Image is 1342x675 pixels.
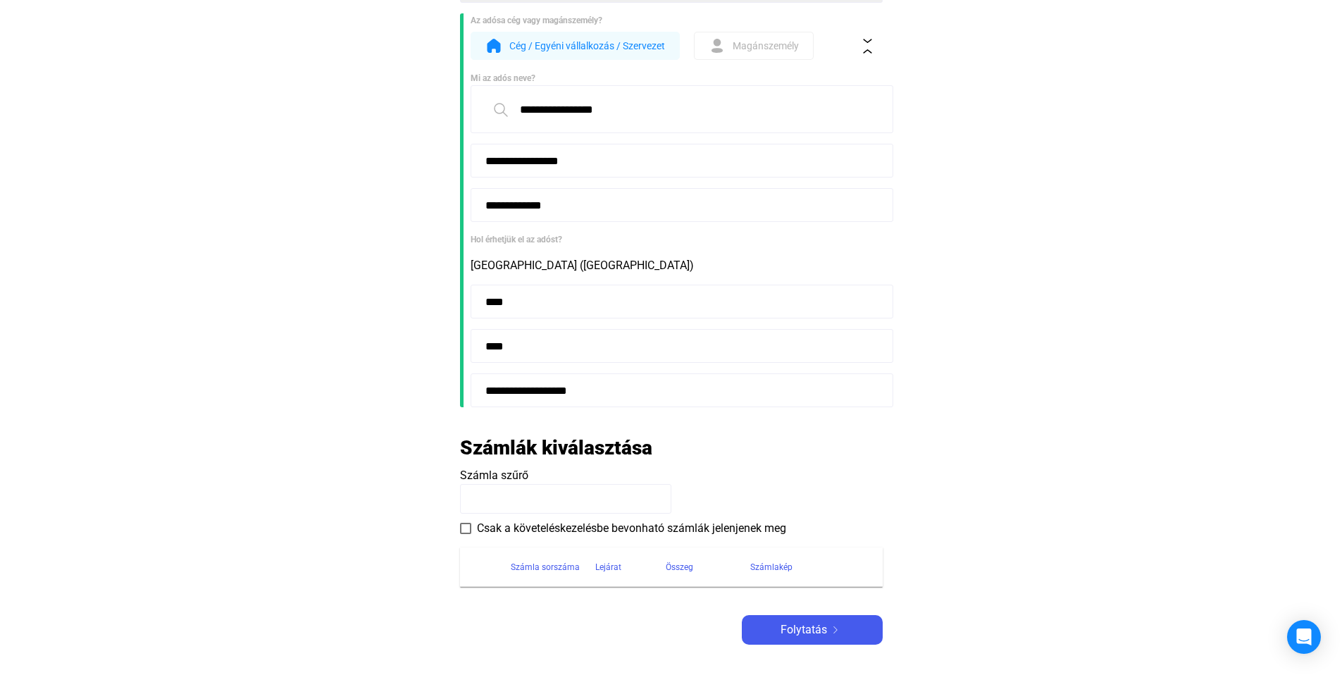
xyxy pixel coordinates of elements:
[595,559,621,576] div: Lejárat
[742,615,883,645] button: Folytatásarrow-right-white
[853,31,883,61] button: collapse
[460,469,528,482] span: Számla szűrő
[471,257,883,274] div: [GEOGRAPHIC_DATA] ([GEOGRAPHIC_DATA])
[750,559,793,576] div: Számlakép
[471,32,680,60] button: form-orgCég / Egyéni vállalkozás / Szervezet
[709,37,726,54] img: form-ind
[509,37,665,54] span: Cég / Egyéni vállalkozás / Szervezet
[477,520,786,537] span: Csak a követeléskezelésbe bevonható számlák jelenjenek meg
[781,621,827,638] span: Folytatás
[595,559,666,576] div: Lejárat
[750,559,866,576] div: Számlakép
[666,559,750,576] div: Összeg
[471,233,883,247] div: Hol érhetjük el az adóst?
[511,559,580,576] div: Számla sorszáma
[460,435,652,460] h2: Számlák kiválasztása
[471,71,883,85] div: Mi az adós neve?
[666,559,693,576] div: Összeg
[511,559,595,576] div: Számla sorszáma
[827,626,844,633] img: arrow-right-white
[860,39,875,54] img: collapse
[485,37,502,54] img: form-org
[471,13,883,27] div: Az adósa cég vagy magánszemély?
[733,37,799,54] span: Magánszemély
[694,32,814,60] button: form-indMagánszemély
[1287,620,1321,654] div: Intercom üzenőfelület megnyitása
